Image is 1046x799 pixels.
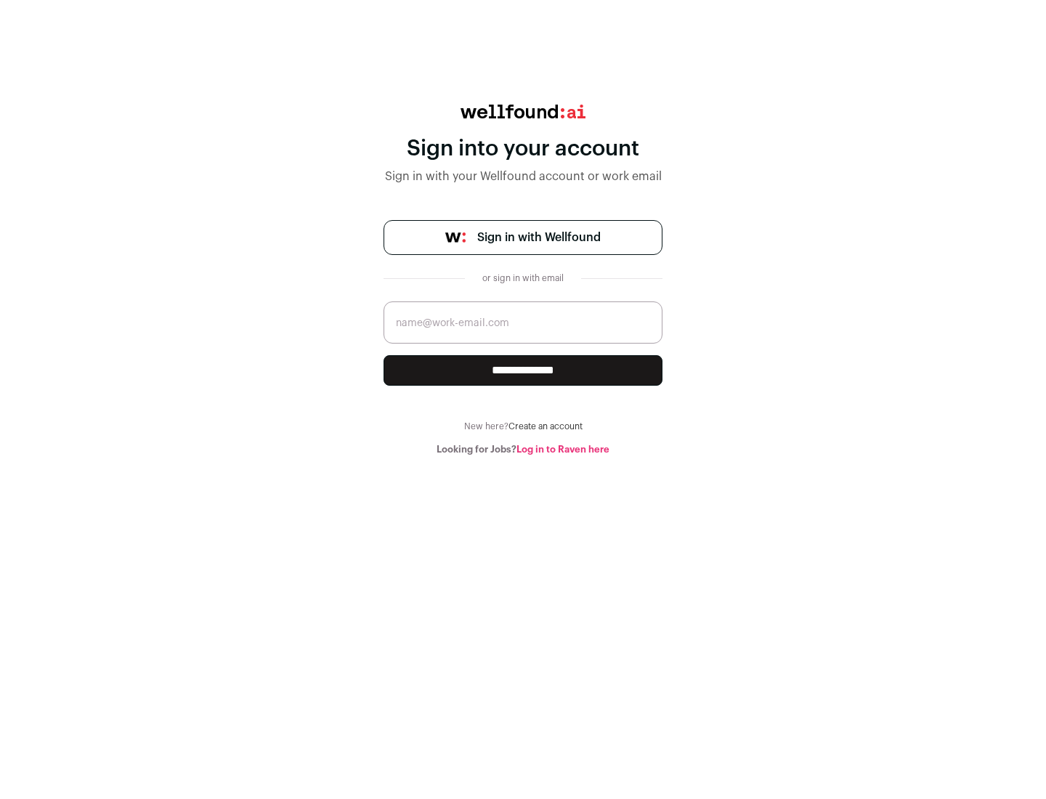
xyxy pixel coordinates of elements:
[384,421,662,432] div: New here?
[445,232,466,243] img: wellfound-symbol-flush-black-fb3c872781a75f747ccb3a119075da62bfe97bd399995f84a933054e44a575c4.png
[516,445,609,454] a: Log in to Raven here
[477,272,569,284] div: or sign in with email
[477,229,601,246] span: Sign in with Wellfound
[384,444,662,455] div: Looking for Jobs?
[384,168,662,185] div: Sign in with your Wellfound account or work email
[384,220,662,255] a: Sign in with Wellfound
[461,105,585,118] img: wellfound:ai
[508,422,583,431] a: Create an account
[384,301,662,344] input: name@work-email.com
[384,136,662,162] div: Sign into your account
